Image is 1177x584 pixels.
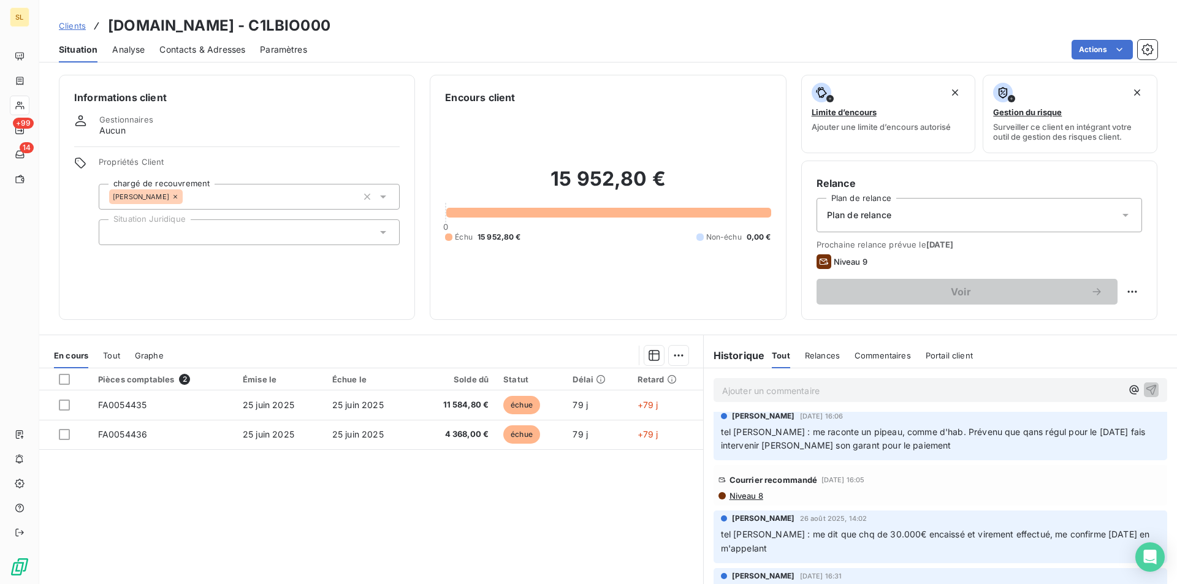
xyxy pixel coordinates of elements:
h2: 15 952,80 € [445,167,771,203]
span: Analyse [112,44,145,56]
div: Délai [573,374,622,384]
span: FA0054436 [98,429,147,439]
span: Gestionnaires [99,115,153,124]
span: 11 584,80 € [422,399,489,411]
button: Voir [817,279,1118,305]
span: Situation [59,44,97,56]
div: Statut [503,374,558,384]
span: +99 [13,118,34,129]
span: Prochaine relance prévue le [817,240,1142,249]
button: Actions [1072,40,1133,59]
span: [PERSON_NAME] [113,193,169,200]
span: échue [503,396,540,414]
span: Commentaires [855,351,911,360]
span: 15 952,80 € [478,232,521,243]
span: 0 [443,222,448,232]
h6: Encours client [445,90,515,105]
span: [DATE] 16:31 [800,572,842,580]
input: Ajouter une valeur [109,227,119,238]
h6: Relance [817,176,1142,191]
span: Tout [103,351,120,360]
span: 25 juin 2025 [332,429,384,439]
div: Échue le [332,374,407,384]
span: Gestion du risque [993,107,1062,117]
span: [PERSON_NAME] [732,571,795,582]
span: 2 [179,374,190,385]
span: échue [503,425,540,444]
span: Contacts & Adresses [159,44,245,56]
span: Limite d’encours [812,107,877,117]
span: Niveau 8 [728,491,763,501]
span: [DATE] [926,240,954,249]
span: Portail client [926,351,973,360]
button: Gestion du risqueSurveiller ce client en intégrant votre outil de gestion des risques client. [983,75,1157,153]
span: Courrier recommandé [729,475,818,485]
div: Retard [638,374,696,384]
span: 25 juin 2025 [243,429,294,439]
span: [PERSON_NAME] [732,513,795,524]
div: Pièces comptables [98,374,228,385]
span: 14 [20,142,34,153]
span: Tout [772,351,790,360]
span: 0,00 € [747,232,771,243]
span: tel [PERSON_NAME] : me dit que chq de 30.000€ encaissé et virement effectué, me confirme [DATE] e... [721,529,1152,553]
h6: Informations client [74,90,400,105]
button: Limite d’encoursAjouter une limite d’encours autorisé [801,75,976,153]
span: Clients [59,21,86,31]
h6: Historique [704,348,765,363]
span: Paramètres [260,44,307,56]
span: 25 juin 2025 [332,400,384,410]
span: 4 368,00 € [422,428,489,441]
input: Ajouter une valeur [183,191,192,202]
span: 26 août 2025, 14:02 [800,515,867,522]
span: Plan de relance [827,209,891,221]
span: [PERSON_NAME] [732,411,795,422]
img: Logo LeanPay [10,557,29,577]
span: Propriétés Client [99,157,400,174]
span: Niveau 9 [834,257,867,267]
span: Graphe [135,351,164,360]
span: 79 j [573,429,588,439]
span: FA0054435 [98,400,147,410]
div: SL [10,7,29,27]
div: Émise le [243,374,318,384]
span: Surveiller ce client en intégrant votre outil de gestion des risques client. [993,122,1147,142]
span: Ajouter une limite d’encours autorisé [812,122,951,132]
h3: [DOMAIN_NAME] - C1LBIO000 [108,15,330,37]
span: Non-échu [706,232,742,243]
span: Relances [805,351,840,360]
span: Voir [831,287,1091,297]
span: +79 j [638,429,658,439]
span: tel [PERSON_NAME] : me raconte un pipeau, comme d'hab. Prévenu que qans régul pour le [DATE] fais... [721,427,1148,451]
div: Open Intercom Messenger [1135,542,1165,572]
span: +79 j [638,400,658,410]
div: Solde dû [422,374,489,384]
span: [DATE] 16:05 [821,476,865,484]
span: Échu [455,232,473,243]
a: Clients [59,20,86,32]
span: Aucun [99,124,126,137]
span: 79 j [573,400,588,410]
span: En cours [54,351,88,360]
span: 25 juin 2025 [243,400,294,410]
span: [DATE] 16:06 [800,412,844,420]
